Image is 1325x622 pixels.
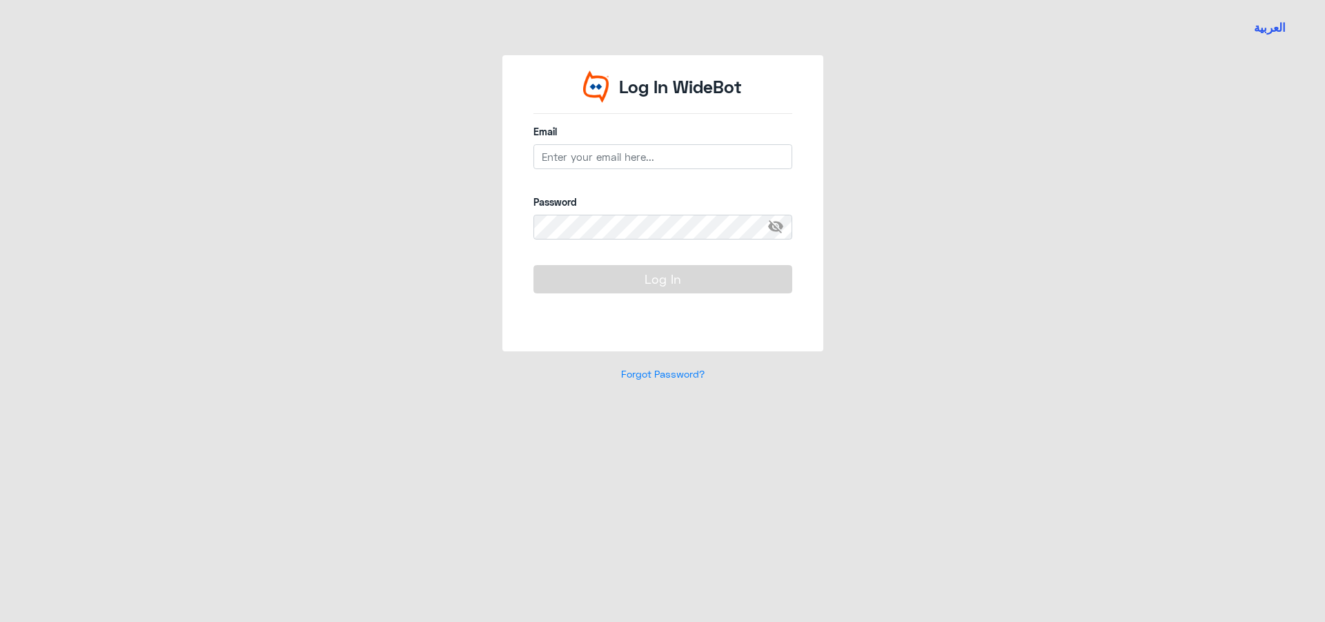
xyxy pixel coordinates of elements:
[533,195,792,209] label: Password
[533,265,792,293] button: Log In
[533,124,792,139] label: Email
[619,74,742,100] p: Log In WideBot
[1254,19,1286,37] button: العربية
[767,215,792,240] span: visibility_off
[533,144,792,169] input: Enter your email here...
[1246,10,1294,45] a: Switch language
[583,70,609,103] img: Widebot Logo
[621,368,705,380] a: Forgot Password?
